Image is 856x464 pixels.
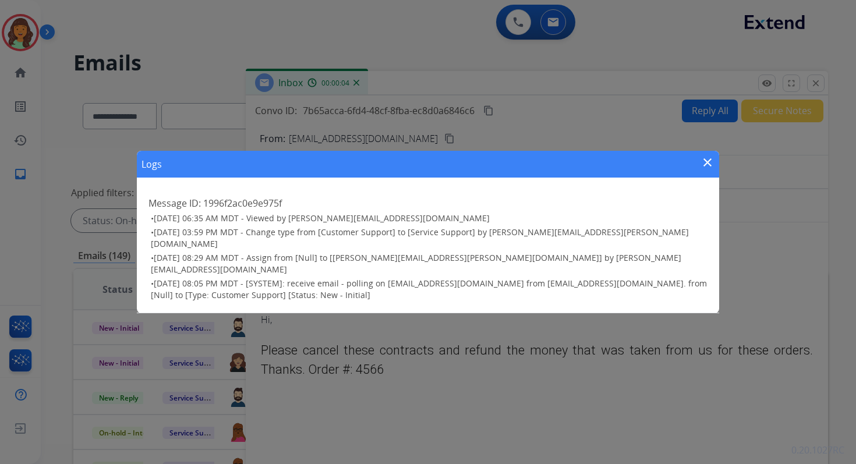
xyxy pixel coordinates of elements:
[151,226,708,250] h3: •
[151,252,681,275] span: [DATE] 08:29 AM MDT - Assign from [Null] to [[PERSON_NAME][EMAIL_ADDRESS][PERSON_NAME][DOMAIN_NAM...
[151,212,708,224] h3: •
[151,226,689,249] span: [DATE] 03:59 PM MDT - Change type from [Customer Support] to [Service Support] by [PERSON_NAME][E...
[142,157,162,171] h1: Logs
[203,197,282,210] span: 1996f2ac0e9e975f
[154,212,490,224] span: [DATE] 06:35 AM MDT - Viewed by [PERSON_NAME][EMAIL_ADDRESS][DOMAIN_NAME]
[151,278,707,300] span: [DATE] 08:05 PM MDT - [SYSTEM]: receive email - polling on [EMAIL_ADDRESS][DOMAIN_NAME] from [EMA...
[791,443,844,457] p: 0.20.1027RC
[151,252,708,275] h3: •
[148,197,201,210] span: Message ID:
[151,278,708,301] h3: •
[701,155,714,169] mat-icon: close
